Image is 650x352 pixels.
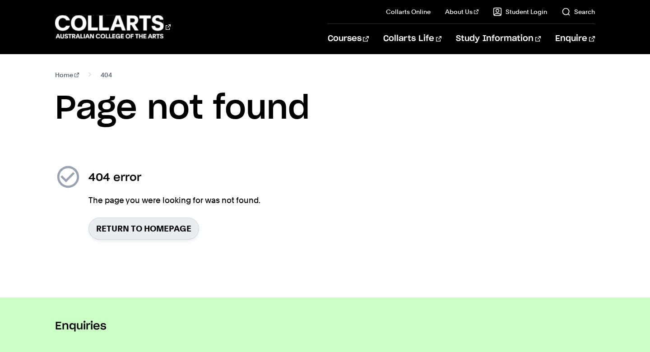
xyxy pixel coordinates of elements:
h1: Page not found [55,88,594,129]
span: 404 [101,69,112,81]
a: Collarts Life [383,24,441,54]
a: Return to homepage [88,218,199,240]
a: Search [562,7,595,16]
a: Collarts Online [386,7,431,16]
a: Enquire [555,24,594,54]
a: Home [55,69,79,81]
p: The page you were looking for was not found. [88,194,260,207]
a: Courses [328,24,369,54]
div: Enquiries [55,297,594,344]
div: Go to homepage [55,14,171,40]
a: About Us [445,7,478,16]
a: Student Login [493,7,547,16]
a: Study Information [456,24,541,54]
h2: 404 error [88,171,260,185]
